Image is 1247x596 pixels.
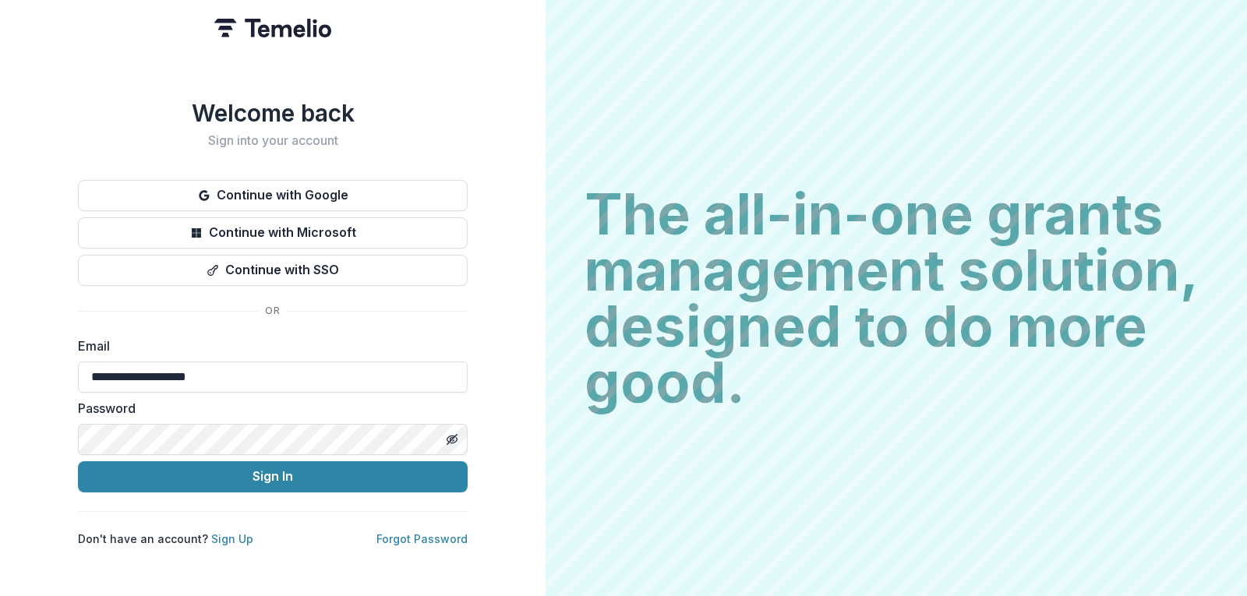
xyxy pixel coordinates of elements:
[211,532,253,545] a: Sign Up
[376,532,468,545] a: Forgot Password
[214,19,331,37] img: Temelio
[78,337,458,355] label: Email
[78,461,468,492] button: Sign In
[78,531,253,547] p: Don't have an account?
[440,427,465,452] button: Toggle password visibility
[78,255,468,286] button: Continue with SSO
[78,180,468,211] button: Continue with Google
[78,133,468,148] h2: Sign into your account
[78,99,468,127] h1: Welcome back
[78,217,468,249] button: Continue with Microsoft
[78,399,458,418] label: Password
